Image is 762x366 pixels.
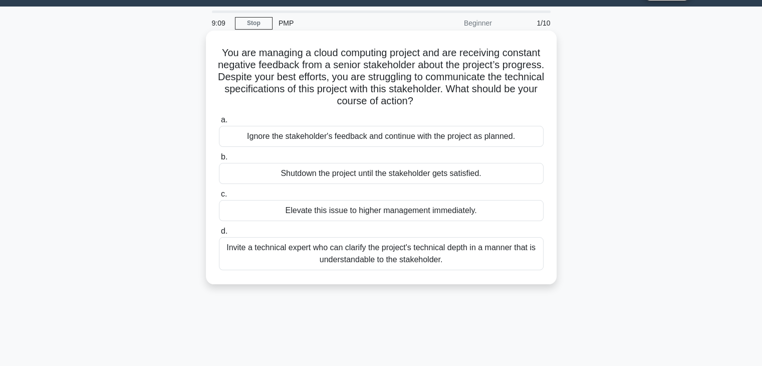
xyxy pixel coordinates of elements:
[273,13,410,33] div: PMP
[219,200,544,221] div: Elevate this issue to higher management immediately.
[219,163,544,184] div: Shutdown the project until the stakeholder gets satisfied.
[218,47,545,108] h5: You are managing a cloud computing project and are receiving constant negative feedback from a se...
[206,13,235,33] div: 9:09
[410,13,498,33] div: Beginner
[221,115,227,124] span: a.
[221,152,227,161] span: b.
[221,227,227,235] span: d.
[221,190,227,198] span: c.
[498,13,557,33] div: 1/10
[219,126,544,147] div: Ignore the stakeholder's feedback and continue with the project as planned.
[235,17,273,30] a: Stop
[219,237,544,270] div: Invite a technical expert who can clarify the project's technical depth in a manner that is under...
